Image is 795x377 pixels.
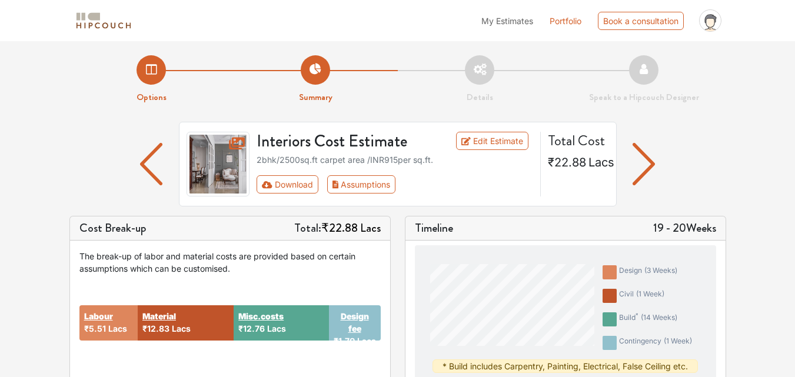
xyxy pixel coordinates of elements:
div: * Build includes Carpentry, Painting, Electrical, False Ceiling etc. [433,359,698,373]
strong: Details [467,91,493,104]
button: Assumptions [327,175,396,193]
h5: Timeline [415,221,453,235]
img: gallery [187,132,250,196]
h5: Total: [294,221,381,235]
a: Edit Estimate [456,132,528,150]
h5: 19 - 20 Weeks [653,221,716,235]
span: Lacs [267,323,286,333]
span: Lacs [108,323,127,333]
strong: Speak to a Hipcouch Designer [589,91,699,104]
button: Labour [84,310,113,322]
button: Download [257,175,318,193]
div: First group [257,175,405,193]
span: ( 14 weeks ) [641,313,677,322]
button: Material [142,310,176,322]
span: logo-horizontal.svg [74,8,133,34]
div: 2bhk / 2500 sq.ft carpet area /INR 915 per sq.ft. [257,154,533,166]
img: logo-horizontal.svg [74,11,133,31]
div: The break-up of labor and material costs are provided based on certain assumptions which can be c... [79,250,381,275]
div: Book a consultation [598,12,684,30]
span: Lacs [588,155,614,169]
h5: Cost Break-up [79,221,147,235]
div: contingency [619,336,692,350]
button: Design fee [334,310,376,335]
span: ( 1 week ) [664,336,692,345]
button: Misc.costs [238,310,284,322]
img: arrow left [140,143,163,185]
span: ( 1 week ) [636,289,664,298]
div: Toolbar with button groups [257,175,533,193]
img: arrow left [633,143,656,185]
span: My Estimates [481,16,533,26]
div: civil [619,289,664,303]
strong: Options [137,91,167,104]
span: ₹12.76 [238,323,265,333]
span: Lacs [172,323,191,333]
span: Lacs [357,336,376,346]
a: Portfolio [550,15,581,27]
span: Lacs [360,219,381,236]
h3: Interiors Cost Estimate [250,132,443,152]
strong: Summary [299,91,332,104]
div: design [619,265,677,279]
span: ₹22.88 [321,219,358,236]
span: ₹22.88 [548,155,586,169]
span: ₹1.70 [334,336,355,346]
h4: Total Cost [548,132,607,149]
span: ₹12.83 [142,323,169,333]
div: build [619,312,677,326]
span: ₹5.51 [84,323,106,333]
span: ( 3 weeks ) [644,266,677,275]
